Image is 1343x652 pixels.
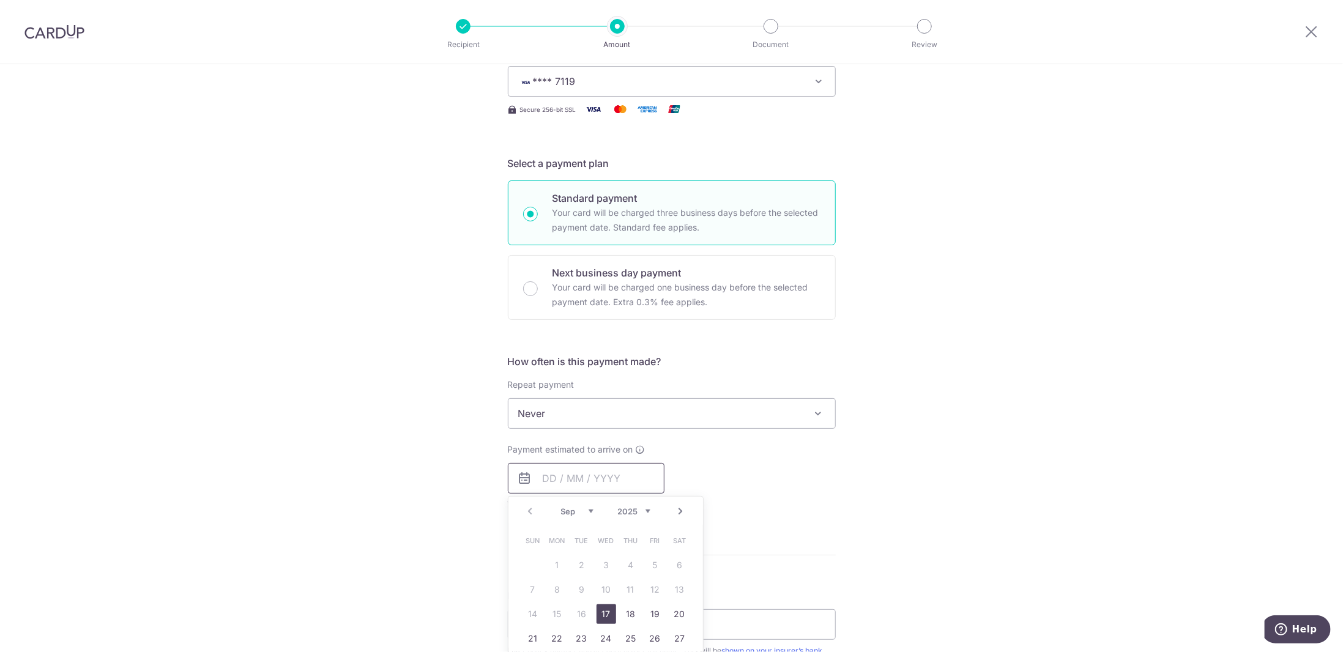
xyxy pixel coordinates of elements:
[597,629,616,648] a: 24
[518,78,533,86] img: VISA
[1265,615,1331,646] iframe: Opens a widget where you can find more information
[581,102,606,117] img: Visa
[597,604,616,624] a: 17
[508,463,664,494] input: DD / MM / YYYY
[508,399,835,428] span: Never
[508,379,575,391] label: Repeat payment
[523,531,543,550] span: Sunday
[608,102,633,117] img: Mastercard
[508,156,836,171] h5: Select a payment plan
[645,531,665,550] span: Friday
[572,629,592,648] a: 23
[572,39,663,51] p: Amount
[24,24,84,39] img: CardUp
[552,265,820,280] p: Next business day payment
[552,191,820,206] p: Standard payment
[645,604,665,624] a: 19
[621,629,641,648] a: 25
[621,531,641,550] span: Thursday
[418,39,508,51] p: Recipient
[508,443,633,456] span: Payment estimated to arrive on
[674,504,688,519] a: Next
[662,102,686,117] img: Union Pay
[879,39,970,51] p: Review
[645,629,665,648] a: 26
[552,206,820,235] p: Your card will be charged three business days before the selected payment date. Standard fee appl...
[508,354,836,369] h5: How often is this payment made?
[548,629,567,648] a: 22
[670,604,690,624] a: 20
[635,102,660,117] img: American Express
[726,39,816,51] p: Document
[572,531,592,550] span: Tuesday
[670,531,690,550] span: Saturday
[597,531,616,550] span: Wednesday
[670,629,690,648] a: 27
[523,629,543,648] a: 21
[520,105,576,114] span: Secure 256-bit SSL
[621,604,641,624] a: 18
[548,531,567,550] span: Monday
[508,398,836,429] span: Never
[552,280,820,309] p: Your card will be charged one business day before the selected payment date. Extra 0.3% fee applies.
